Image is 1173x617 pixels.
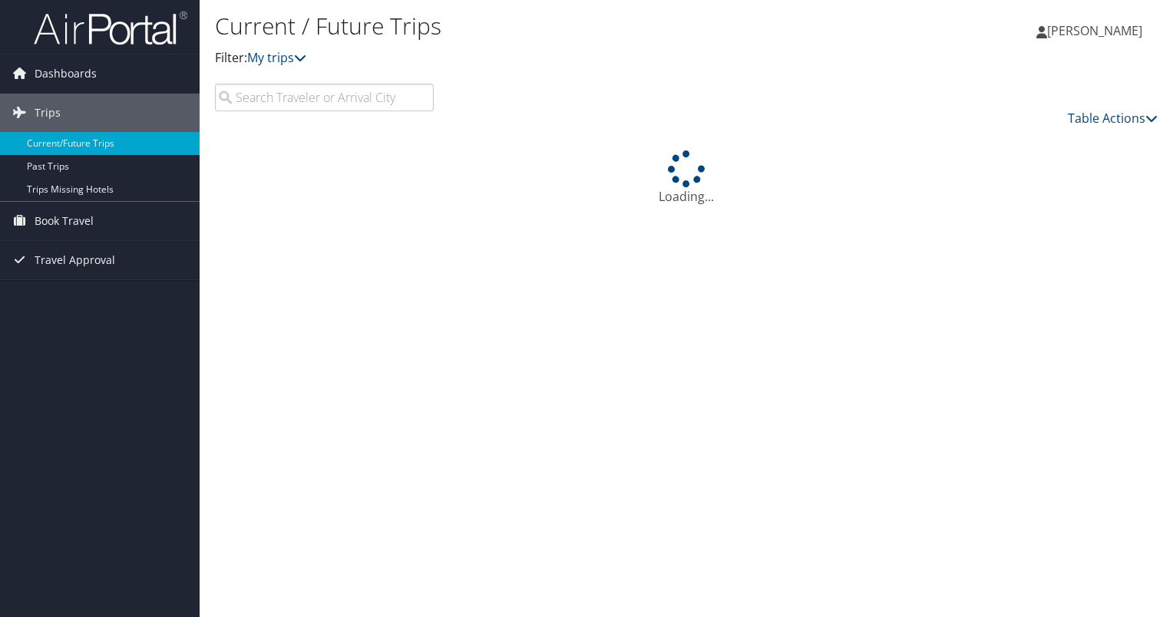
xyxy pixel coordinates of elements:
[35,54,97,93] span: Dashboards
[1068,110,1158,127] a: Table Actions
[35,94,61,132] span: Trips
[215,48,844,68] p: Filter:
[1036,8,1158,54] a: [PERSON_NAME]
[1047,22,1142,39] span: [PERSON_NAME]
[35,241,115,279] span: Travel Approval
[34,10,187,46] img: airportal-logo.png
[215,84,434,111] input: Search Traveler or Arrival City
[35,202,94,240] span: Book Travel
[247,49,306,66] a: My trips
[215,10,844,42] h1: Current / Future Trips
[215,150,1158,206] div: Loading...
